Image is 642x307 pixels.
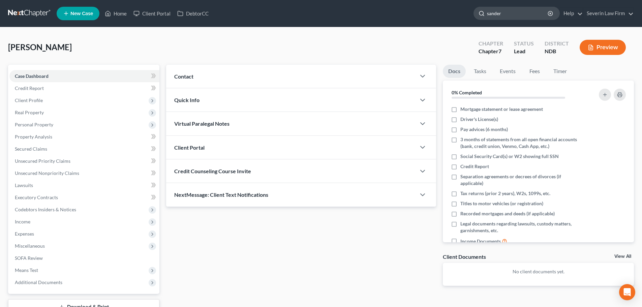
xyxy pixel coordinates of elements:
[15,231,34,237] span: Expenses
[15,158,70,164] span: Unsecured Priority Claims
[174,97,200,103] span: Quick Info
[15,279,62,285] span: Additional Documents
[15,146,47,152] span: Secured Claims
[174,168,251,174] span: Credit Counseling Course Invite
[468,65,492,78] a: Tasks
[460,190,550,197] span: Tax returns (prior 2 years), W2s, 1099s, etc.
[15,182,33,188] span: Lawsuits
[9,131,159,143] a: Property Analysis
[479,40,503,48] div: Chapter
[583,7,634,20] a: Severin Law Firm
[8,42,72,52] span: [PERSON_NAME]
[494,65,521,78] a: Events
[15,255,43,261] span: SOFA Review
[9,70,159,82] a: Case Dashboard
[15,207,76,212] span: Codebtors Insiders & Notices
[9,167,159,179] a: Unsecured Nonpriority Claims
[174,73,193,80] span: Contact
[460,136,580,150] span: 3 months of statements from all open financial accounts (bank, credit union, Venmo, Cash App, etc.)
[514,40,534,48] div: Status
[460,153,559,160] span: Social Security Card(s) or W2 showing full SSN
[443,253,486,260] div: Client Documents
[460,173,580,187] span: Separation agreements or decrees of divorces (if applicable)
[9,191,159,204] a: Executory Contracts
[9,179,159,191] a: Lawsuits
[15,134,52,140] span: Property Analysis
[15,219,30,224] span: Income
[545,40,569,48] div: District
[174,7,212,20] a: DebtorCC
[15,170,79,176] span: Unsecured Nonpriority Claims
[498,48,501,54] span: 7
[15,110,44,115] span: Real Property
[514,48,534,55] div: Lead
[460,220,580,234] span: Legal documents regarding lawsuits, custody matters, garnishments, etc.
[460,126,508,133] span: Pay advices (6 months)
[487,7,549,20] input: Search by name...
[70,11,93,16] span: New Case
[15,85,44,91] span: Credit Report
[460,238,501,245] span: Income Documents
[15,97,43,103] span: Client Profile
[15,194,58,200] span: Executory Contracts
[15,243,45,249] span: Miscellaneous
[619,284,635,300] div: Open Intercom Messenger
[9,155,159,167] a: Unsecured Priority Claims
[460,210,555,217] span: Recorded mortgages and deeds (if applicable)
[460,163,489,170] span: Credit Report
[545,48,569,55] div: NDB
[460,200,543,207] span: Titles to motor vehicles (or registration)
[15,122,53,127] span: Personal Property
[548,65,572,78] a: Timer
[15,267,38,273] span: Means Test
[560,7,583,20] a: Help
[15,73,49,79] span: Case Dashboard
[448,268,629,275] p: No client documents yet.
[9,252,159,264] a: SOFA Review
[9,82,159,94] a: Credit Report
[174,191,268,198] span: NextMessage: Client Text Notifications
[174,144,205,151] span: Client Portal
[174,120,230,127] span: Virtual Paralegal Notes
[614,254,631,259] a: View All
[101,7,130,20] a: Home
[524,65,545,78] a: Fees
[580,40,626,55] button: Preview
[460,106,543,113] span: Mortgage statement or lease agreement
[479,48,503,55] div: Chapter
[452,90,482,95] strong: 0% Completed
[443,65,466,78] a: Docs
[9,143,159,155] a: Secured Claims
[460,116,498,123] span: Driver's License(s)
[130,7,174,20] a: Client Portal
